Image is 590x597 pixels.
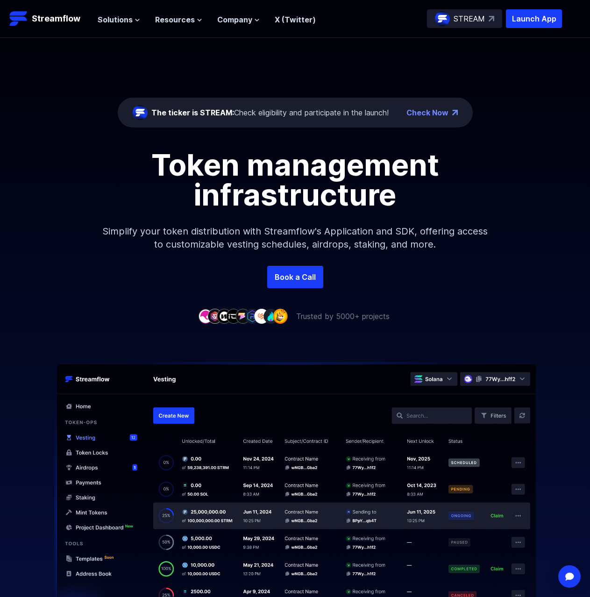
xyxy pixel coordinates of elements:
img: Streamflow Logo [9,9,28,28]
h1: Token management infrastructure [85,150,505,210]
img: streamflow-logo-circle.png [133,105,148,120]
img: streamflow-logo-circle.png [435,11,450,26]
div: Check eligibility and participate in the launch! [151,107,389,118]
img: company-2 [207,309,222,323]
img: company-3 [217,309,232,323]
p: STREAM [454,13,485,24]
img: company-7 [254,309,269,323]
img: top-right-arrow.svg [489,16,494,21]
p: Simplify your token distribution with Streamflow's Application and SDK, offering access to custom... [94,210,496,266]
div: Open Intercom Messenger [558,565,581,588]
img: company-5 [235,309,250,323]
p: Trusted by 5000+ projects [296,311,390,322]
button: Solutions [98,14,140,25]
a: X (Twitter) [275,15,316,24]
img: company-9 [273,309,288,323]
img: company-4 [226,309,241,323]
img: company-8 [263,309,278,323]
button: Launch App [506,9,562,28]
img: company-1 [198,309,213,323]
span: Company [217,14,252,25]
button: Resources [155,14,202,25]
img: company-6 [245,309,260,323]
a: STREAM [427,9,502,28]
button: Company [217,14,260,25]
img: top-right-arrow.png [452,110,458,115]
a: Streamflow [9,9,88,28]
span: Solutions [98,14,133,25]
a: Check Now [406,107,448,118]
span: The ticker is STREAM: [151,108,234,117]
p: Streamflow [32,12,80,25]
a: Book a Call [267,266,323,288]
span: Resources [155,14,195,25]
